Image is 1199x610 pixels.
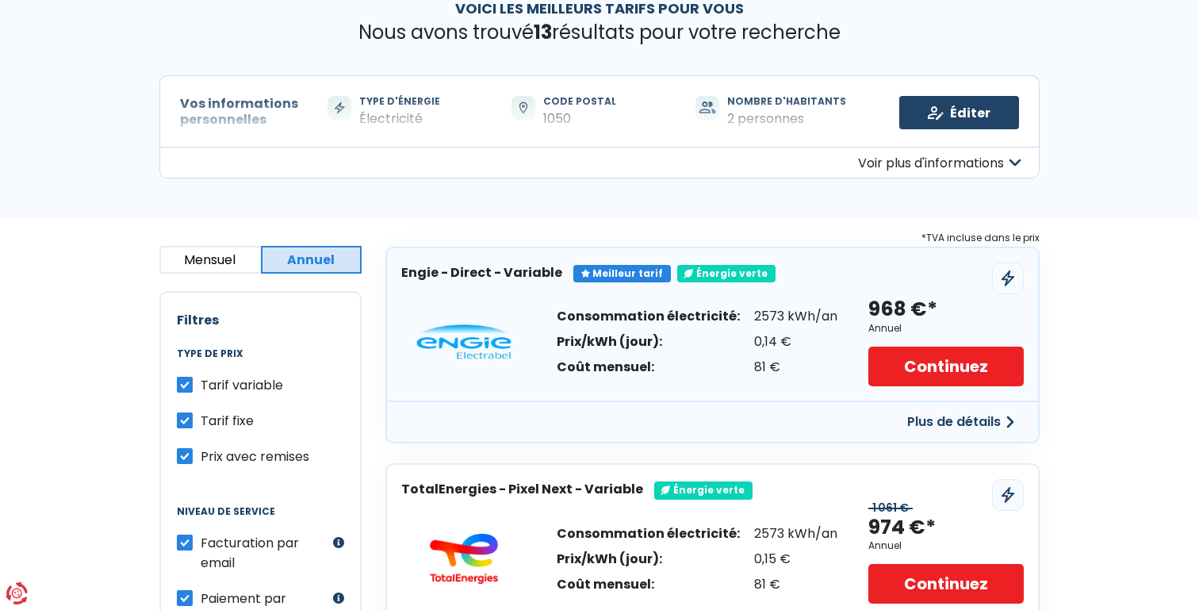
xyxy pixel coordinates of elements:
[416,533,511,584] img: TotalEnergies
[159,21,1040,44] p: Nous avons trouvé résultats pour votre recherche
[557,578,740,591] div: Coût mensuel:
[754,361,837,374] div: 81 €
[159,246,261,274] button: Mensuel
[416,324,511,359] img: Engie
[868,540,902,551] div: Annuel
[868,501,913,515] div: 1 061 €
[201,412,254,430] span: Tarif fixe
[557,310,740,323] div: Consommation électricité:
[754,528,837,540] div: 2573 kWh/an
[868,515,936,541] div: 974 €*
[557,528,740,540] div: Consommation électricité:
[534,19,552,45] span: 13
[177,348,344,375] legend: Type de prix
[177,506,344,533] legend: Niveau de service
[868,347,1024,386] a: Continuez
[177,313,344,328] h2: Filtres
[401,481,643,497] h3: TotalEnergies - Pixel Next - Variable
[754,578,837,591] div: 81 €
[159,147,1040,178] button: Voir plus d'informations
[201,376,283,394] span: Tarif variable
[201,447,309,466] span: Prix avec remises
[868,323,902,334] div: Annuel
[573,265,671,282] div: Meilleur tarif
[654,481,753,499] div: Énergie verte
[754,310,837,323] div: 2573 kWh/an
[899,96,1019,129] a: Éditer
[754,336,837,348] div: 0,14 €
[557,361,740,374] div: Coût mensuel:
[868,564,1024,604] a: Continuez
[557,336,740,348] div: Prix/kWh (jour):
[754,553,837,566] div: 0,15 €
[898,408,1024,436] button: Plus de détails
[385,229,1040,247] div: *TVA incluse dans le prix
[677,265,776,282] div: Énergie verte
[401,265,562,280] h3: Engie - Direct - Variable
[201,533,329,573] label: Facturation par email
[261,246,362,274] button: Annuel
[868,297,937,323] div: 968 €*
[557,553,740,566] div: Prix/kWh (jour):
